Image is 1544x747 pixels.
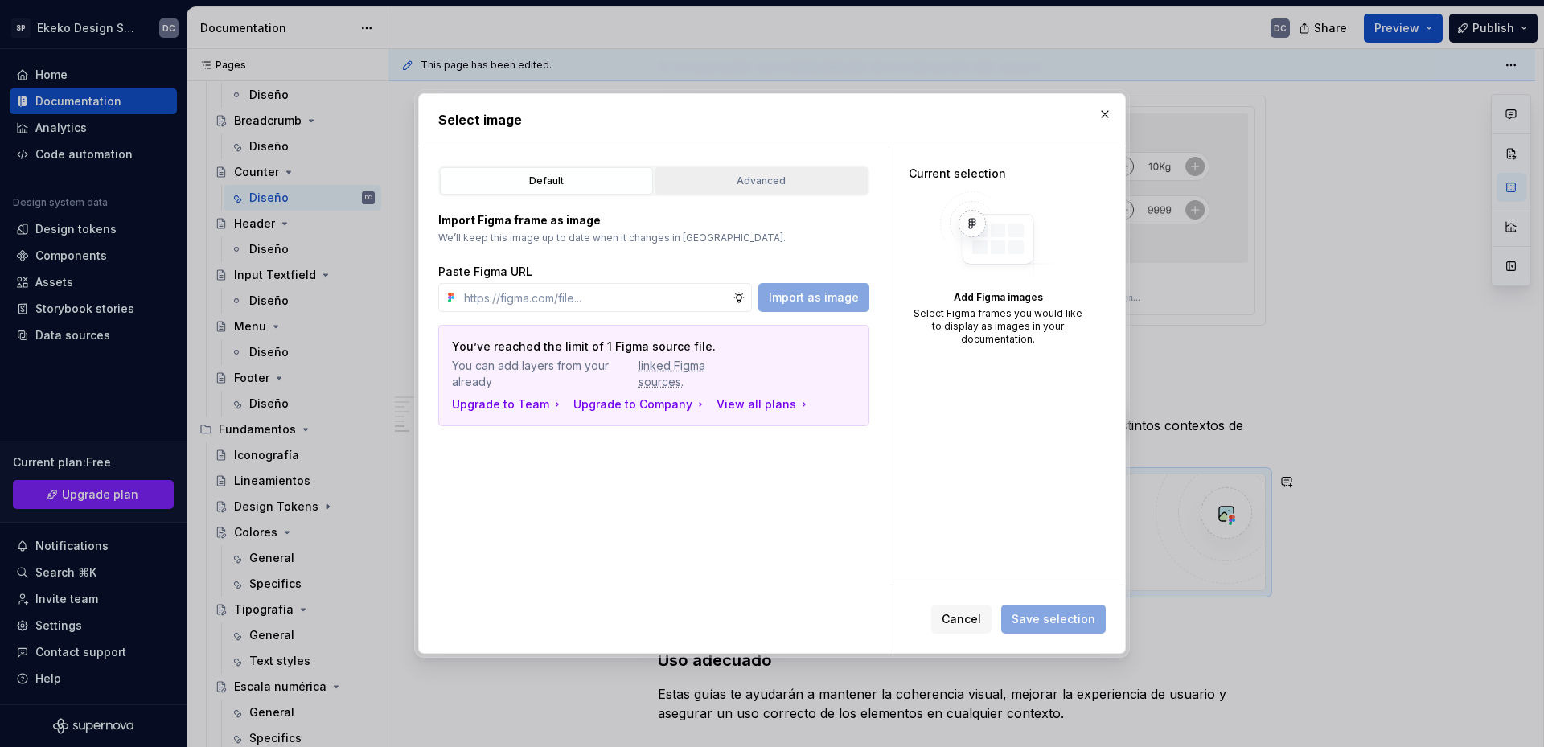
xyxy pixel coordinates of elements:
p: We’ll keep this image up to date when it changes in [GEOGRAPHIC_DATA]. [438,232,869,244]
div: Select Figma frames you would like to display as images in your documentation. [909,307,1087,346]
button: Upgrade to Company [573,396,707,412]
label: Paste Figma URL [438,264,532,280]
div: Add Figma images [909,291,1087,304]
span: Cancel [942,611,981,627]
span: linked Figma sources. [639,358,744,390]
button: Upgrade to Team [452,396,564,412]
div: Default [446,173,647,189]
div: Advanced [660,173,862,189]
button: Cancel [931,605,992,634]
p: You’ve reached the limit of 1 Figma source file. [452,339,743,355]
h2: Select image [438,110,1106,129]
input: https://figma.com/file... [458,283,733,312]
span: You can add layers from your already [452,358,743,390]
div: Current selection [909,166,1087,182]
button: View all plans [717,396,811,412]
p: Import Figma frame as image [438,212,869,228]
